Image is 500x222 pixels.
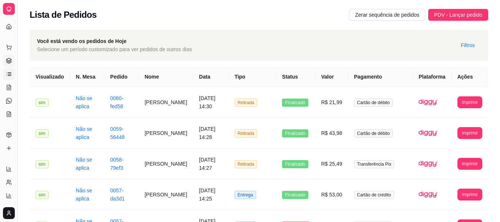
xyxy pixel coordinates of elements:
[315,118,348,149] td: R$ 43,98
[229,67,276,87] th: Tipo
[193,118,229,149] td: [DATE] 14:28
[457,96,482,108] button: Imprimir
[419,155,437,173] img: diggy
[315,67,348,87] th: Valor
[434,11,482,19] span: PDV - Lançar pedido
[315,179,348,210] td: R$ 53,00
[428,9,488,21] button: PDV - Lançar pedido
[413,67,451,87] th: Plataforma
[193,87,229,118] td: [DATE] 14:30
[235,129,257,137] span: Retirada
[36,99,48,107] span: sim
[457,127,482,139] button: Imprimir
[235,99,257,107] span: Retirada
[193,149,229,179] td: [DATE] 14:27
[110,95,124,109] a: 0060-fed58
[354,129,393,137] span: Cartão de débito
[70,67,104,87] th: N. Mesa
[419,185,437,204] img: diggy
[315,87,348,118] td: R$ 21,99
[30,67,70,87] th: Visualizado
[235,191,256,199] span: Entrega
[282,160,308,168] span: Finalizado
[139,87,193,118] td: [PERSON_NAME]
[139,67,193,87] th: Nome
[139,149,193,179] td: [PERSON_NAME]
[348,67,413,87] th: Pagamento
[419,124,437,142] img: diggy
[452,67,488,87] th: Ações
[282,99,308,107] span: Finalizado
[276,67,315,87] th: Status
[110,188,125,202] a: 0057-da3d1
[355,11,419,19] span: Zerar sequência de pedidos
[37,45,192,53] span: Selecione um período customizado para ver pedidos de outros dias
[315,149,348,179] td: R$ 25,49
[76,188,92,202] a: Não se aplica
[76,95,92,109] a: Não se aplica
[457,189,482,201] button: Imprimir
[36,160,48,168] span: sim
[354,160,395,168] span: Transferência Pix
[76,126,92,140] a: Não se aplica
[349,9,425,21] button: Zerar sequência de pedidos
[455,39,481,51] button: Filtros
[457,158,482,170] button: Imprimir
[36,129,48,137] span: sim
[139,118,193,149] td: [PERSON_NAME]
[193,67,229,87] th: Data
[110,157,124,171] a: 0058-79ef3
[76,157,92,171] a: Não se aplica
[37,38,127,44] strong: Você está vendo os pedidos de Hoje
[30,9,97,21] h2: Lista de Pedidos
[282,129,308,137] span: Finalizado
[36,191,48,199] span: sim
[104,67,139,87] th: Pedido
[110,126,125,140] a: 0059-56448
[139,179,193,210] td: [PERSON_NAME]
[282,191,308,199] span: Finalizado
[354,191,394,199] span: Cartão de crédito
[461,41,475,49] span: Filtros
[419,93,437,112] img: diggy
[354,99,393,107] span: Cartão de débito
[235,160,257,168] span: Retirada
[193,179,229,210] td: [DATE] 14:25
